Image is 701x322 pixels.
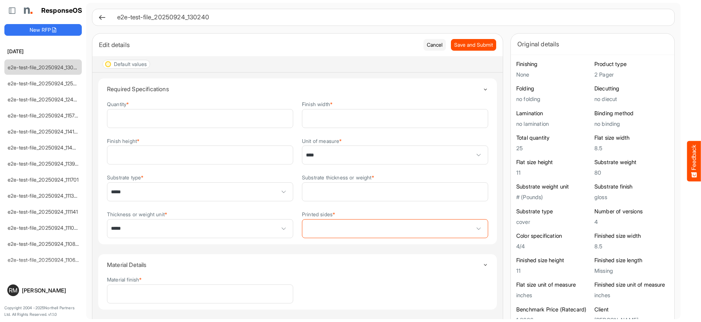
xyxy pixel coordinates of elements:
[8,112,80,119] a: e2e-test-file_20250924_115731
[107,101,129,107] label: Quantity
[516,257,591,264] h6: Finished size height
[516,159,591,166] h6: Flat size height
[594,96,669,102] h5: no diecut
[8,209,78,215] a: e2e-test-file_20250924_111141
[594,257,669,264] h6: Finished size length
[8,176,79,183] a: e2e-test-file_20250924_111701
[594,232,669,240] h6: Finished size width
[687,141,701,181] button: Feedback
[594,145,669,151] h5: 8.5
[516,85,591,92] h6: Folding
[516,134,591,141] h6: Total quantity
[516,145,591,151] h5: 25
[424,39,446,51] button: Cancel
[114,62,147,67] div: Default values
[516,170,591,176] h5: 11
[107,86,483,92] h4: Required Specifications
[516,208,591,215] h6: Substrate type
[8,128,81,135] a: e2e-test-file_20250924_114134
[516,219,591,225] h5: cover
[302,101,333,107] label: Finish width
[4,24,82,36] button: New RFP
[594,281,669,288] h6: Finished size unit of measure
[4,305,82,318] p: Copyright 2004 - 2025 Northell Partners Ltd. All Rights Reserved. v 1.1.0
[594,219,669,225] h5: 4
[516,110,591,117] h6: Lamination
[8,257,82,263] a: e2e-test-file_20250924_110646
[516,243,591,249] h5: 4/4
[107,212,167,217] label: Thickness or weight unit
[516,268,591,274] h5: 11
[594,71,669,78] h5: 2 Pager
[302,175,374,180] label: Substrate thickness or weight
[451,39,496,51] button: Save and Submit Progress
[107,138,139,144] label: Finish height
[594,292,669,298] h5: inches
[594,134,669,141] h6: Flat size width
[8,193,80,199] a: e2e-test-file_20250924_111359
[41,7,83,15] h1: ResponseOS
[22,288,79,293] div: [PERSON_NAME]
[594,268,669,274] h5: Missing
[302,138,342,144] label: Unit of measure
[9,287,18,293] span: RM
[516,281,591,288] h6: Flat size unit of measure
[8,144,82,151] a: e2e-test-file_20250924_114020
[516,306,591,313] h6: Benchmark Price (Ratecard)
[594,243,669,249] h5: 8.5
[107,261,483,268] h4: Material Details
[594,121,669,127] h5: no binding
[516,232,591,240] h6: Color specification
[516,183,591,190] h6: Substrate weight unit
[8,225,80,231] a: e2e-test-file_20250924_111033
[594,85,669,92] h6: Diecutting
[99,40,418,50] div: Edit details
[516,292,591,298] h5: inches
[516,96,591,102] h5: no folding
[117,14,663,20] h6: e2e-test-file_20250924_130240
[594,159,669,166] h6: Substrate weight
[8,64,83,70] a: e2e-test-file_20250924_130240
[594,110,669,117] h6: Binding method
[516,121,591,127] h5: no lamination
[8,241,82,247] a: e2e-test-file_20250924_110803
[594,208,669,215] h6: Number of versions
[516,61,591,68] h6: Finishing
[107,277,142,282] label: Material finish
[8,80,82,86] a: e2e-test-file_20250924_125734
[4,47,82,55] h6: [DATE]
[594,61,669,68] h6: Product type
[107,254,488,275] summary: Toggle content
[454,41,493,49] span: Save and Submit
[20,3,35,18] img: Northell
[8,96,83,102] a: e2e-test-file_20250924_124028
[516,194,591,200] h5: # (Pounds)
[594,183,669,190] h6: Substrate finish
[107,175,143,180] label: Substrate type
[517,39,668,49] div: Original details
[594,170,669,176] h5: 80
[594,306,669,313] h6: Client
[594,194,669,200] h5: gloss
[516,71,591,78] h5: None
[8,160,80,167] a: e2e-test-file_20250924_113916
[302,212,335,217] label: Printed sides
[107,78,488,100] summary: Toggle content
